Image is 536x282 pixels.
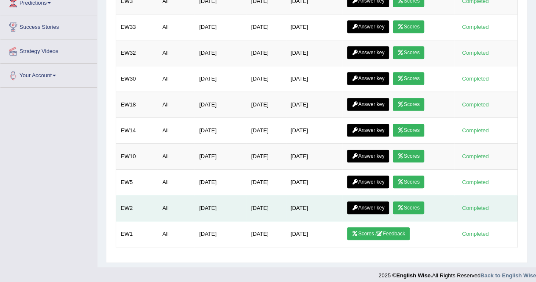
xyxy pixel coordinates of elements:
[116,118,158,144] td: EW14
[396,272,432,279] strong: English Wise.
[247,118,286,144] td: [DATE]
[286,195,343,221] td: [DATE]
[116,195,158,221] td: EW2
[393,46,424,59] a: Scores
[158,221,194,247] td: All
[347,98,389,111] a: Answer key
[194,14,247,40] td: [DATE]
[116,14,158,40] td: EW33
[194,40,247,66] td: [DATE]
[247,14,286,40] td: [DATE]
[459,229,492,238] div: Completed
[347,72,389,85] a: Answer key
[347,20,389,33] a: Answer key
[286,170,343,195] td: [DATE]
[286,118,343,144] td: [DATE]
[0,64,97,85] a: Your Account
[393,20,424,33] a: Scores
[393,150,424,162] a: Scores
[158,170,194,195] td: All
[158,144,194,170] td: All
[347,124,389,137] a: Answer key
[347,201,389,214] a: Answer key
[393,98,424,111] a: Scores
[459,48,492,57] div: Completed
[393,124,424,137] a: Scores
[459,126,492,135] div: Completed
[459,204,492,212] div: Completed
[286,221,343,247] td: [DATE]
[194,144,247,170] td: [DATE]
[347,227,410,240] a: Scores /Feedback
[480,272,536,279] a: Back to English Wise
[459,152,492,161] div: Completed
[194,221,247,247] td: [DATE]
[116,40,158,66] td: EW32
[0,39,97,61] a: Strategy Videos
[194,66,247,92] td: [DATE]
[459,100,492,109] div: Completed
[158,66,194,92] td: All
[378,267,536,279] div: 2025 © All Rights Reserved
[116,144,158,170] td: EW10
[158,92,194,118] td: All
[158,40,194,66] td: All
[393,72,424,85] a: Scores
[247,170,286,195] td: [DATE]
[0,15,97,36] a: Success Stories
[459,178,492,187] div: Completed
[286,144,343,170] td: [DATE]
[286,92,343,118] td: [DATE]
[247,221,286,247] td: [DATE]
[247,66,286,92] td: [DATE]
[393,201,424,214] a: Scores
[194,92,247,118] td: [DATE]
[459,22,492,31] div: Completed
[158,195,194,221] td: All
[286,14,343,40] td: [DATE]
[158,118,194,144] td: All
[286,66,343,92] td: [DATE]
[194,195,247,221] td: [DATE]
[116,66,158,92] td: EW30
[116,170,158,195] td: EW5
[158,14,194,40] td: All
[393,176,424,188] a: Scores
[347,150,389,162] a: Answer key
[194,170,247,195] td: [DATE]
[347,46,389,59] a: Answer key
[247,195,286,221] td: [DATE]
[286,40,343,66] td: [DATE]
[347,176,389,188] a: Answer key
[247,40,286,66] td: [DATE]
[247,92,286,118] td: [DATE]
[116,92,158,118] td: EW18
[116,221,158,247] td: EW1
[194,118,247,144] td: [DATE]
[459,74,492,83] div: Completed
[247,144,286,170] td: [DATE]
